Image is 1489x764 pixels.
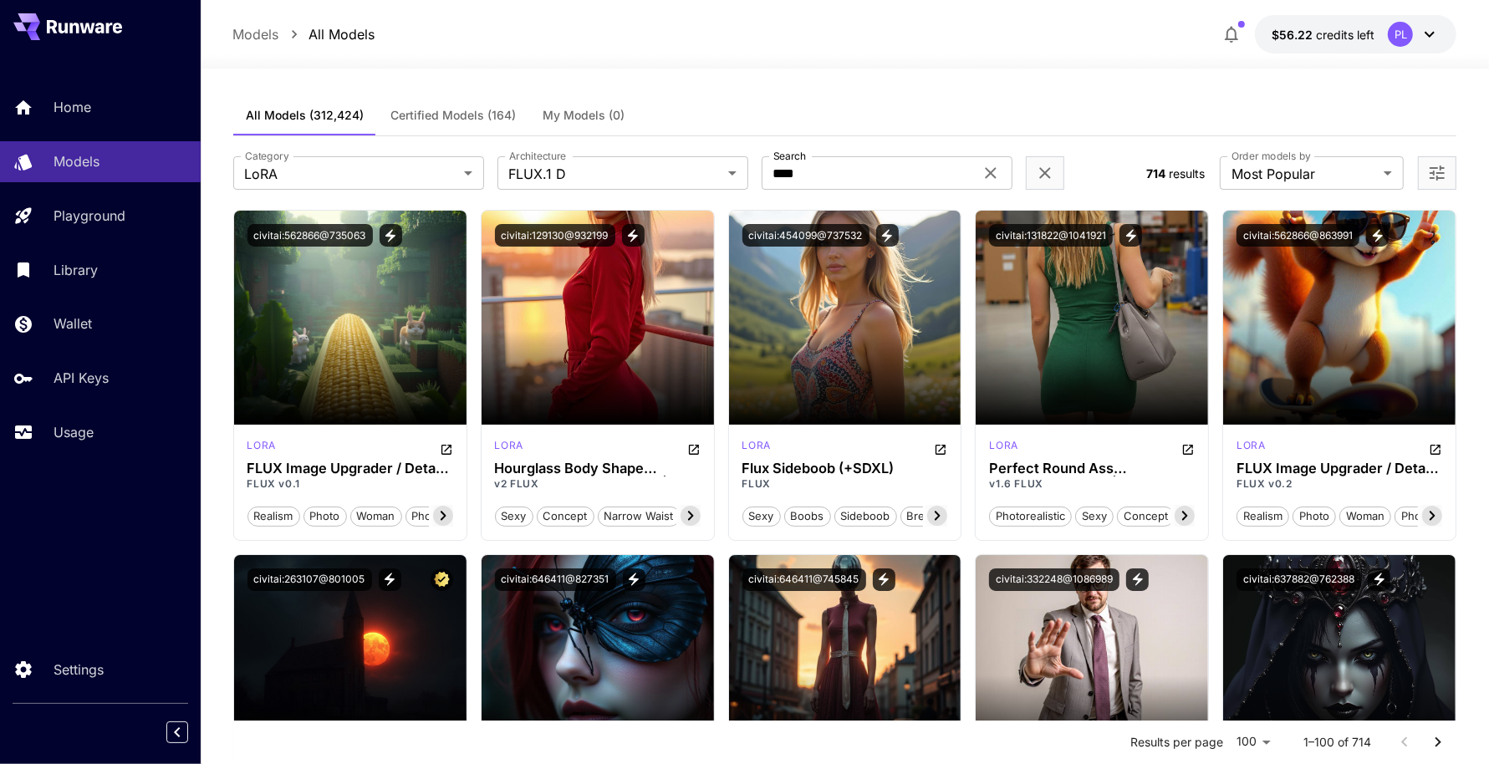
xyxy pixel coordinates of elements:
button: civitai:646411@827351 [495,568,616,591]
span: sideboob [835,508,896,525]
label: Search [773,149,806,163]
label: Architecture [509,149,566,163]
button: sexy [1075,505,1114,527]
button: breasts [900,505,953,527]
label: Category [245,149,289,163]
button: Open in CivitAI [687,438,701,458]
button: View trigger words [1126,568,1149,591]
p: Playground [54,206,125,226]
div: FLUX.1 D [495,438,523,458]
span: LoRA [245,164,457,184]
p: Home [54,97,91,117]
nav: breadcrumb [233,24,375,44]
p: 1–100 of 714 [1303,734,1371,751]
p: API Keys [54,368,109,388]
button: photorealistic [989,505,1072,527]
p: FLUX v0.2 [1237,476,1442,492]
button: Open in CivitAI [1429,438,1442,458]
p: Wallet [54,313,92,334]
button: View trigger words [380,224,402,247]
p: Library [54,260,98,280]
button: realism [1237,505,1289,527]
div: FLUX Image Upgrader / Detail Maximizer / Contrast Fix for low CFG [+ILLUSTRIOUS / SDXL / SD 1.5] [247,461,453,476]
button: civitai:129130@932199 [495,224,615,247]
p: Usage [54,422,94,442]
button: Go to next page [1421,726,1455,759]
span: sexy [496,508,533,525]
button: Open in CivitAI [934,438,947,458]
button: civitai:454099@737532 [742,224,869,247]
button: photo [1293,505,1336,527]
p: Results per page [1130,734,1223,751]
span: photorealistic [990,508,1071,525]
button: boobs [784,505,831,527]
a: Models [233,24,279,44]
p: lora [495,438,523,453]
div: Collapse sidebar [179,717,201,747]
span: breasts [901,508,952,525]
button: Certified Model – Vetted for best performance and includes a commercial license. [431,568,453,591]
div: FLUX.1 D [989,438,1017,458]
h3: Hourglass Body Shape SD1.5/SDXL/PONY/FLUX | olaz [495,461,701,476]
button: View trigger words [379,568,401,591]
button: sexy [742,505,781,527]
button: photorealism [1395,505,1475,527]
span: woman [351,508,401,525]
button: View trigger words [623,568,645,591]
span: realism [1237,508,1288,525]
button: Collapse sidebar [166,721,188,743]
button: woman [350,505,402,527]
button: $56.22423PL [1255,15,1456,53]
button: View trigger words [876,224,899,247]
div: PL [1388,22,1413,47]
button: civitai:131822@1041921 [989,224,1113,247]
p: Models [54,151,99,171]
button: Open in CivitAI [1181,438,1195,458]
span: photo [304,508,346,525]
p: lora [742,438,771,453]
span: photorealism [406,508,485,525]
button: civitai:637882@762388 [1237,568,1361,591]
button: sideboob [834,505,897,527]
button: narrow waist [598,505,681,527]
button: View trigger words [622,224,645,247]
span: 714 [1146,166,1165,181]
button: photorealism [405,505,486,527]
label: Order models by [1231,149,1311,163]
span: Most Popular [1231,164,1377,184]
h3: Flux Sideboob (+SDXL) [742,461,948,476]
button: View trigger words [1366,224,1389,247]
h3: FLUX Image Upgrader / Detail Maximizer / Contrast Fix for low CFG [+ILLUSTRIOUS / SDXL / SD 1.5] [1237,461,1442,476]
span: concept [1118,508,1174,525]
div: $56.22423 [1272,26,1374,43]
div: 100 [1230,730,1277,754]
h3: Perfect Round Ass SD1.5/SDXL/FLUX | olaz [989,461,1195,476]
span: woman [1340,508,1390,525]
span: realism [248,508,299,525]
button: sexy [495,505,533,527]
div: FLUX.1 D [1237,438,1265,458]
button: concept [1117,505,1175,527]
p: Settings [54,660,104,680]
span: My Models (0) [543,108,625,123]
a: All Models [309,24,375,44]
button: civitai:646411@745845 [742,568,866,591]
button: View trigger words [1368,568,1390,591]
p: lora [989,438,1017,453]
p: FLUX v0.1 [247,476,453,492]
span: Certified Models (164) [391,108,517,123]
button: realism [247,505,300,527]
span: results [1169,166,1205,181]
button: concept [537,505,594,527]
span: FLUX.1 D [509,164,722,184]
span: photorealism [1395,508,1474,525]
p: lora [1237,438,1265,453]
span: sexy [743,508,780,525]
button: civitai:332248@1086989 [989,568,1119,591]
button: Open in CivitAI [440,438,453,458]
